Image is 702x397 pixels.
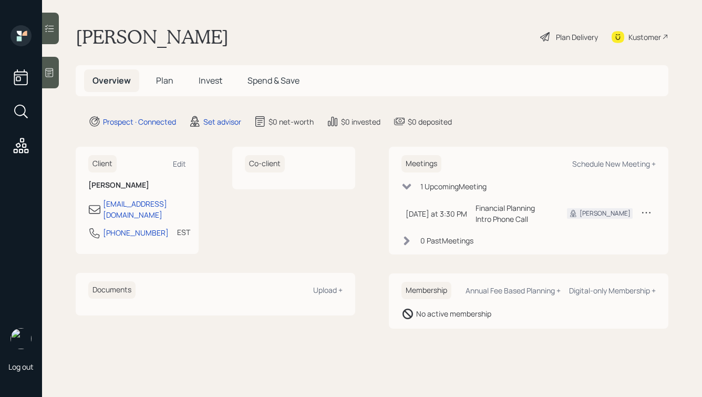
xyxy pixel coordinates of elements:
div: Kustomer [628,32,661,43]
div: 1 Upcoming Meeting [420,181,487,192]
h1: [PERSON_NAME] [76,25,229,48]
div: [PERSON_NAME] [580,209,631,218]
div: No active membership [416,308,491,319]
div: $0 deposited [408,116,452,127]
img: hunter_neumayer.jpg [11,328,32,349]
div: EST [177,227,190,238]
div: [PHONE_NUMBER] [103,227,169,238]
h6: Membership [401,282,451,299]
span: Invest [199,75,222,86]
div: Schedule New Meeting + [572,159,656,169]
div: Set advisor [203,116,241,127]
div: [EMAIL_ADDRESS][DOMAIN_NAME] [103,198,186,220]
h6: Client [88,155,117,172]
div: Upload + [313,285,343,295]
span: Plan [156,75,173,86]
h6: Documents [88,281,136,299]
div: Edit [173,159,186,169]
div: Log out [8,362,34,372]
div: 0 Past Meeting s [420,235,473,246]
h6: Meetings [401,155,441,172]
div: Prospect · Connected [103,116,176,127]
div: Plan Delivery [556,32,598,43]
span: Overview [92,75,131,86]
h6: Co-client [245,155,285,172]
div: Financial Planning Intro Phone Call [476,202,550,225]
div: $0 invested [341,116,380,127]
div: Annual Fee Based Planning + [466,286,561,296]
h6: [PERSON_NAME] [88,181,186,190]
div: $0 net-worth [269,116,314,127]
div: Digital-only Membership + [569,286,656,296]
div: [DATE] at 3:30 PM [406,208,467,219]
span: Spend & Save [247,75,300,86]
